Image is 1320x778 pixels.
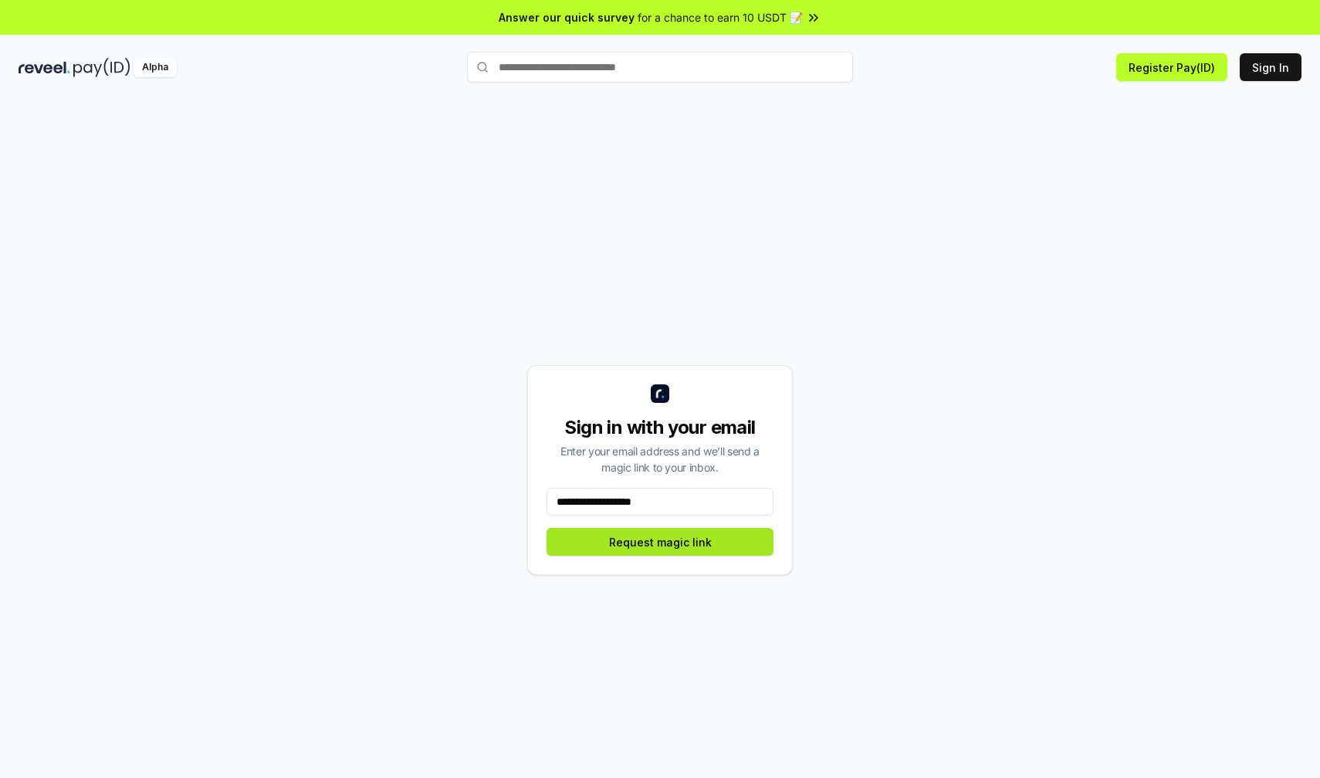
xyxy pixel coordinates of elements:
[1240,53,1301,81] button: Sign In
[638,9,803,25] span: for a chance to earn 10 USDT 📝
[547,415,773,440] div: Sign in with your email
[134,58,177,77] div: Alpha
[651,384,669,403] img: logo_small
[499,9,635,25] span: Answer our quick survey
[547,443,773,475] div: Enter your email address and we’ll send a magic link to your inbox.
[547,528,773,556] button: Request magic link
[73,58,130,77] img: pay_id
[1116,53,1227,81] button: Register Pay(ID)
[19,58,70,77] img: reveel_dark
